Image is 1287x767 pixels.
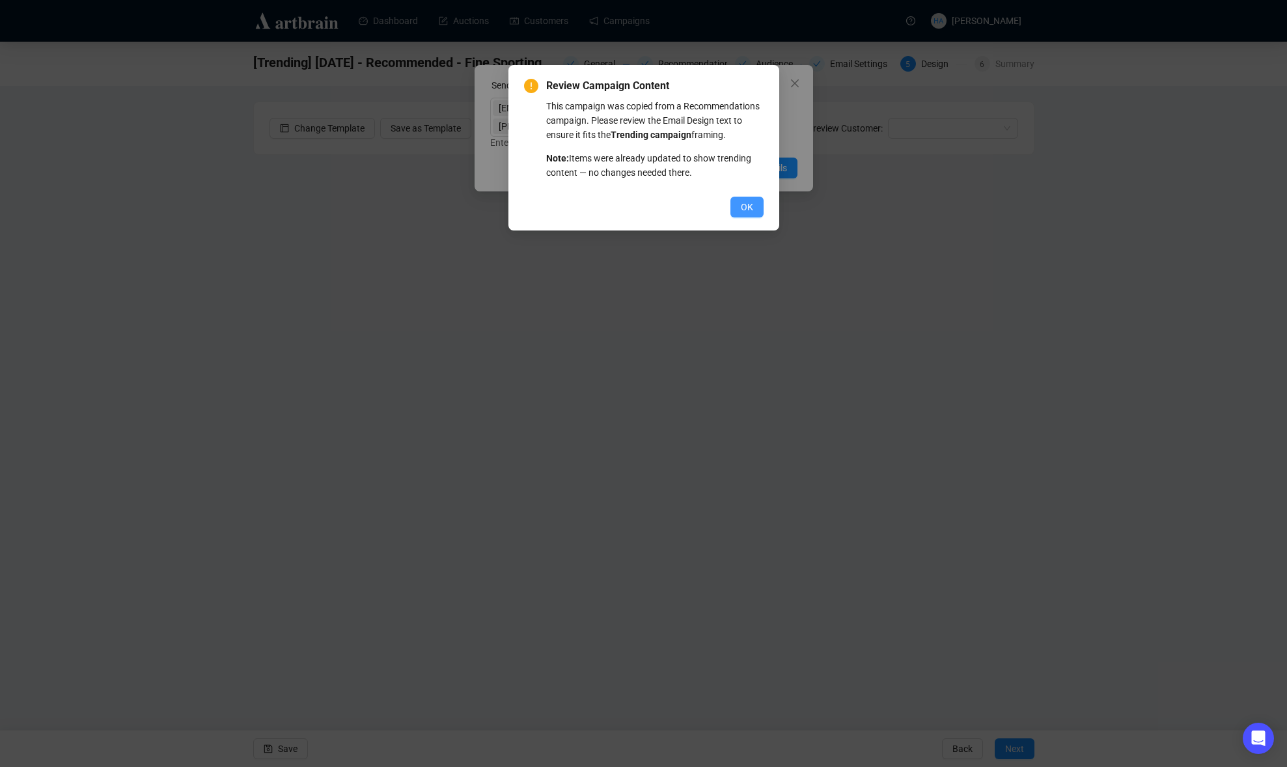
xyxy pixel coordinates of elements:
[611,130,691,140] strong: Trending campaign
[741,200,753,214] span: OK
[730,197,764,217] button: OK
[546,99,764,142] p: This campaign was copied from a Recommendations campaign. Please review the Email Design text to ...
[524,79,538,93] span: exclamation-circle
[1243,723,1274,754] div: Open Intercom Messenger
[546,78,764,94] span: Review Campaign Content
[546,151,764,180] p: Items were already updated to show trending content — no changes needed there.
[546,153,569,163] strong: Note:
